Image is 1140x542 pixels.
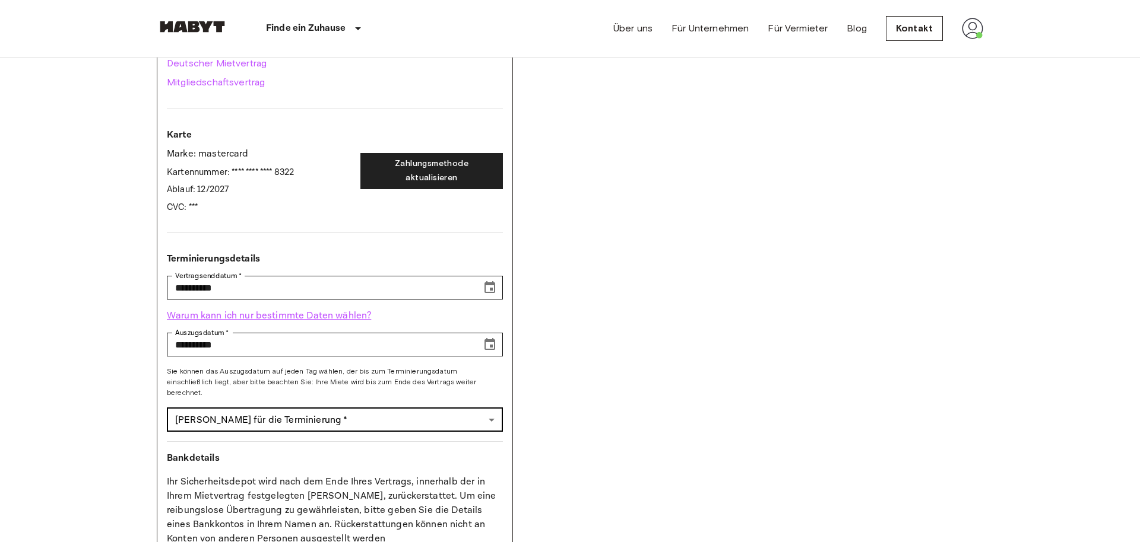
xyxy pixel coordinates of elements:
[613,21,653,36] a: Über uns
[157,21,228,33] img: Habyt
[167,451,503,466] p: Bankdetails
[167,183,351,196] p: Ablauf: 12/2027
[478,276,502,299] button: Choose date, selected date is Feb 15, 2026
[167,128,351,142] p: Karte
[672,21,749,36] a: Für Unternehmen
[266,21,346,36] p: Finde ein Zuhause
[847,21,867,36] a: Blog
[175,270,242,281] label: Vertragsenddatum
[167,56,503,71] a: Deutscher Mietvertrag
[360,153,503,189] button: Zahlungsmethode aktualisieren
[175,327,229,338] label: Auszugsdatum
[167,75,503,90] a: Mitgliedschaftsvertrag
[768,21,828,36] a: Für Vermieter
[167,147,351,161] p: Marke: mastercard
[478,333,502,356] button: Choose date, selected date is Feb 15, 2026
[962,18,983,39] img: avatar
[167,366,503,398] span: Sie können das Auszugsdatum auf jeden Tag wählen, der bis zum Terminierungsdatum einschließlich l...
[167,252,503,266] p: Terminierungsdetails
[167,309,503,323] p: Warum kann ich nur bestimmte Daten wählen?
[886,16,943,41] a: Kontakt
